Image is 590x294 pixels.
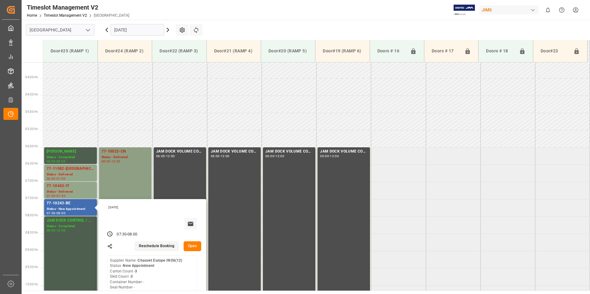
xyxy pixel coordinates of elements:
[25,162,38,165] span: 06:30 Hr
[166,155,175,157] div: 12:00
[138,258,182,263] b: Chauvet Europe INO6(12)
[156,149,204,155] div: JAM DOCK VOLUME CONTROL
[220,155,221,157] div: -
[265,155,274,157] div: 06:00
[429,45,462,57] div: Doors # 17
[47,194,56,197] div: 07:00
[47,206,94,212] div: Status - New Appointment
[156,155,165,157] div: 06:00
[106,205,199,210] div: [DATE]
[555,3,569,17] button: Help Center
[375,45,408,57] div: Doors # 16
[26,24,94,36] input: Type to search/select
[102,160,110,163] div: 06:00
[25,214,38,217] span: 08:00 Hr
[47,149,94,155] div: [PERSON_NAME]
[25,127,38,131] span: 05:30 Hr
[47,155,94,160] div: Status - Completed
[454,5,475,15] img: Exertis%20JAM%20-%20Email%20Logo.jpg_1722504956.jpg
[25,283,38,286] span: 10:00 Hr
[25,110,38,113] span: 05:00 Hr
[131,274,133,279] b: 3
[111,160,120,163] div: 12:00
[47,224,94,229] div: Status - Completed
[329,155,330,157] div: -
[110,258,182,290] div: Supplier Name - Status - Carton Count - Skid Count - Container Number - Seal Number -
[117,232,127,237] div: 07:30
[212,45,256,57] div: Door#21 (RAMP 4)
[47,172,94,177] div: Status - Delivered
[47,189,94,194] div: Status - Delivered
[275,155,284,157] div: 12:00
[320,149,368,155] div: JAM DOCK VOLUME CONTROL
[56,160,65,163] div: 06:30
[103,45,147,57] div: Door#24 (RAMP 2)
[165,155,166,157] div: -
[47,177,56,180] div: 06:30
[47,212,56,214] div: 07:30
[135,241,179,251] button: Reschedule Booking
[320,155,329,157] div: 06:00
[56,229,65,232] div: 12:00
[110,160,111,163] div: -
[47,200,94,206] div: 77-10243-BE
[83,25,92,35] button: open menu
[25,196,38,200] span: 07:30 Hr
[320,45,364,57] div: Door#19 (RAMP 6)
[479,4,541,16] button: JIMS
[102,155,149,160] div: Status - Delivered
[48,45,93,57] div: Door#25 (RAMP 1)
[102,149,149,155] div: 77-10022-CN
[274,155,275,157] div: -
[479,6,538,14] div: JIMS
[25,248,38,251] span: 09:00 Hr
[47,218,94,224] div: JAM DOCK CONTROL / MONTH END
[538,45,571,57] div: Door#23
[25,145,38,148] span: 06:00 Hr
[157,45,201,57] div: Door#22 (RAMP 3)
[27,3,129,12] div: Timeslot Management V2
[484,45,516,57] div: Doors # 18
[47,166,94,172] div: 77-11082-[GEOGRAPHIC_DATA]
[330,155,339,157] div: 12:00
[25,265,38,269] span: 09:30 Hr
[265,149,313,155] div: JAM DOCK VOLUME CONTROL
[266,45,310,57] div: Door#20 (RAMP 5)
[44,13,87,18] a: Timeslot Management V2
[56,177,65,180] div: 07:00
[47,183,94,189] div: 77-10443-IT
[123,263,154,268] b: New Appointment
[56,212,65,214] div: 08:00
[47,229,56,232] div: 08:00
[541,3,555,17] button: show 0 new notifications
[56,194,65,197] div: 07:30
[47,160,56,163] div: 06:00
[211,149,258,155] div: JAM DOCK VOLUME CONTROL
[221,155,230,157] div: 12:00
[25,179,38,182] span: 07:00 Hr
[211,155,220,157] div: 06:00
[25,231,38,234] span: 08:30 Hr
[25,93,38,96] span: 04:30 Hr
[110,24,164,36] input: DD.MM.YYYY
[135,269,137,273] b: 3
[25,76,38,79] span: 04:00 Hr
[127,232,137,237] div: 08:00
[184,241,202,251] button: Open
[27,13,37,18] a: Home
